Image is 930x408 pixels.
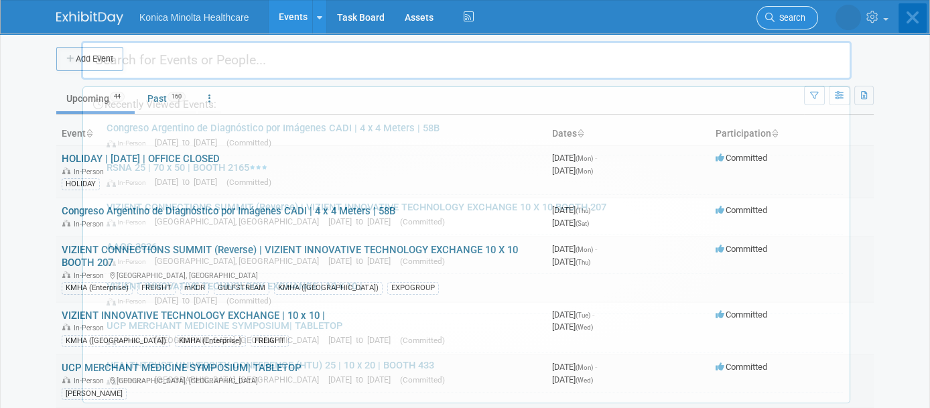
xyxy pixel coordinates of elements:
span: (Committed) [400,336,445,345]
span: [DATE] to [DATE] [155,137,224,147]
span: In-Person [107,297,152,305]
input: Search for Events or People... [81,41,852,80]
a: Congreso Argentino de Diagnóstico por Imágenes CADI | 4 x 4 Meters | 58B In-Person [DATE] to [DAT... [100,116,843,155]
span: [DATE] to [DATE] [328,216,397,226]
a: AAOS 2026 In-Person [GEOGRAPHIC_DATA], [GEOGRAPHIC_DATA] [DATE] to [DATE] (Committed) [100,234,843,273]
span: In-Person [107,336,152,345]
a: RSNA 25 | 70 x 50 | BOOTH 2165 In-Person [DATE] to [DATE] (Committed) [100,155,843,194]
span: (Committed) [400,375,445,385]
a: HEALTHTRUST UNIVERSITY CONFERENCE (HTU) 25 | 10 x 20 | BOOTH 433 In-Person [GEOGRAPHIC_DATA], [GE... [100,353,843,392]
span: [DATE] to [DATE] [155,177,224,187]
span: In-Person [107,218,152,226]
a: UCP MERCHANT MEDICINE SYMPOSIUM| TABLETOP In-Person [GEOGRAPHIC_DATA], [GEOGRAPHIC_DATA] [DATE] t... [100,314,843,352]
span: (Committed) [226,296,271,305]
span: [DATE] to [DATE] [155,295,224,305]
a: VIZIENT INNOVATIVE TECHNOLOGY EXCHANGE | 10 x 10 | In-Person [DATE] to [DATE] (Committed) [100,274,843,313]
span: (Committed) [226,178,271,187]
span: [DATE] to [DATE] [328,256,397,266]
span: In-Person [107,257,152,266]
span: In-Person [107,376,152,385]
span: [GEOGRAPHIC_DATA], [GEOGRAPHIC_DATA] [155,375,326,385]
span: (Committed) [400,217,445,226]
span: In-Person [107,139,152,147]
span: [GEOGRAPHIC_DATA], [GEOGRAPHIC_DATA] [155,256,326,266]
span: (Committed) [226,138,271,147]
a: VIZIENT CONNECTIONS SUMMIT (Reverse) | VIZIENT INNOVATIVE TECHNOLOGY EXCHANGE 10 X 10 BOOTH 207 I... [100,195,843,234]
span: [GEOGRAPHIC_DATA], [GEOGRAPHIC_DATA] [155,216,326,226]
span: (Committed) [400,257,445,266]
div: Recently Viewed Events: [90,87,843,116]
span: [DATE] to [DATE] [328,335,397,345]
span: In-Person [107,178,152,187]
span: [GEOGRAPHIC_DATA], [GEOGRAPHIC_DATA] [155,335,326,345]
span: [DATE] to [DATE] [328,375,397,385]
